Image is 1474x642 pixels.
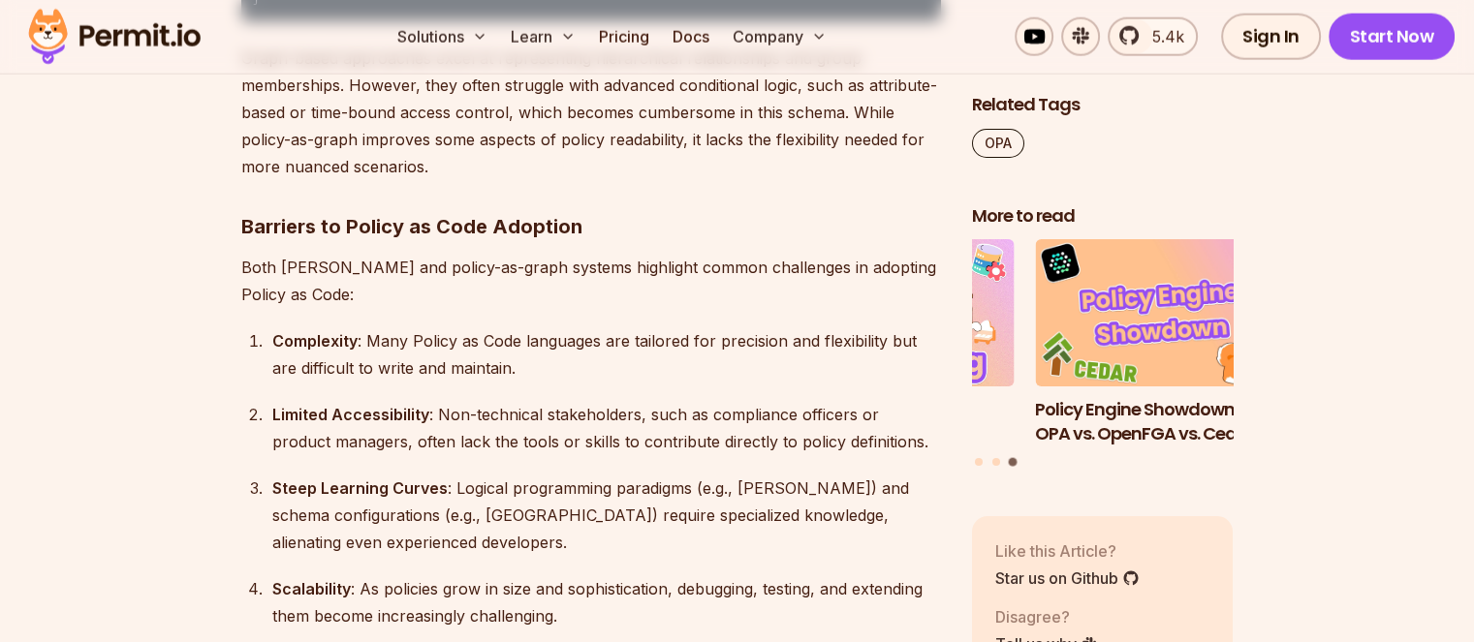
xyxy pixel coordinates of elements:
[975,459,983,467] button: Go to slide 1
[390,17,495,56] button: Solutions
[241,254,941,308] p: Both [PERSON_NAME] and policy-as-graph systems highlight common challenges in adopting Policy as ...
[272,579,351,598] strong: Scalability
[272,401,941,455] div: : Non-technical stakeholders, such as compliance officers or product managers, often lack the too...
[272,405,429,424] strong: Limited Accessibility
[972,129,1024,158] a: OPA
[1329,14,1456,60] a: Start Now
[972,204,1234,229] h2: More to read
[972,93,1234,117] h2: Related Tags
[995,566,1140,590] a: Star us on Github
[753,240,1015,387] img: Implementing Database Permissions
[1035,240,1297,387] img: Policy Engine Showdown - OPA vs. OpenFGA vs. Cedar
[1009,458,1018,467] button: Go to slide 3
[995,605,1098,628] p: Disagree?
[272,478,448,498] strong: Steep Learning Curves
[272,575,941,629] div: : As policies grow in size and sophistication, debugging, testing, and extending them become incr...
[591,17,657,56] a: Pricing
[241,45,941,180] p: Graph-based approaches excel at representing hierarchical relationships and group memberships. Ho...
[1035,240,1297,446] li: 3 of 3
[272,474,941,556] div: : Logical programming paradigms (e.g., [PERSON_NAME]) and schema configurations (e.g., [GEOGRAPHI...
[992,459,1000,467] button: Go to slide 2
[753,398,1015,446] h3: Implementing Database Permissions
[241,215,582,238] strong: Barriers to Policy as Code Adoption
[272,327,941,382] div: : Many Policy as Code languages are tailored for precision and flexibility but are difficult to w...
[995,539,1140,563] p: Like this Article?
[1141,25,1184,48] span: 5.4k
[1035,398,1297,446] h3: Policy Engine Showdown - OPA vs. OpenFGA vs. Cedar
[725,17,834,56] button: Company
[272,331,358,351] strong: Complexity
[665,17,717,56] a: Docs
[753,240,1015,446] li: 2 of 3
[1108,17,1198,56] a: 5.4k
[19,4,209,70] img: Permit logo
[1035,240,1297,446] a: Policy Engine Showdown - OPA vs. OpenFGA vs. Cedar Policy Engine Showdown - OPA vs. OpenFGA vs. C...
[972,240,1234,470] div: Posts
[1221,14,1321,60] a: Sign In
[503,17,583,56] button: Learn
